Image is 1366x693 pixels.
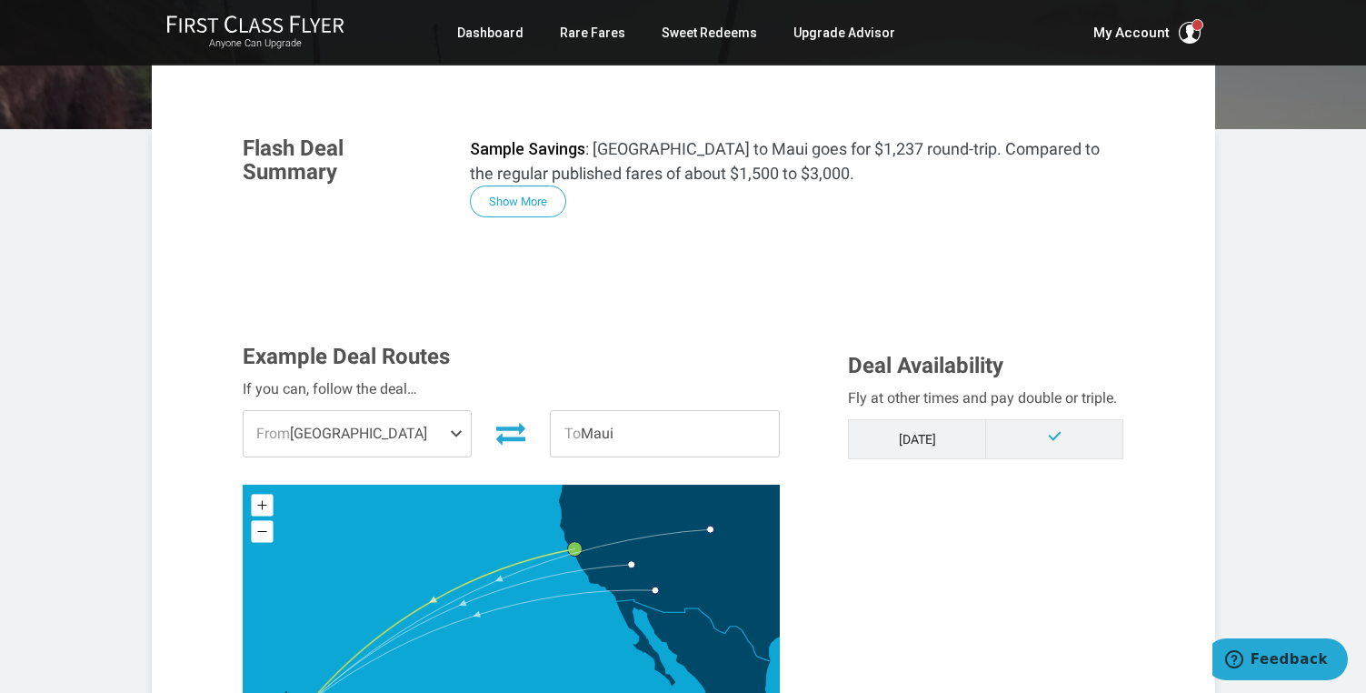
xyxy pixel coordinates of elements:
button: My Account [1093,22,1201,44]
a: Sweet Redeems [662,16,757,49]
td: [DATE] [849,419,986,458]
span: From [256,425,290,442]
small: Anyone Can Upgrade [166,37,344,50]
div: Fly at other times and pay double or triple. [848,387,1123,410]
img: First Class Flyer [166,15,344,34]
span: My Account [1093,22,1170,44]
a: Upgrade Advisor [793,16,895,49]
span: Maui [551,411,779,457]
div: If you can, follow the deal… [243,377,781,401]
strong: Sample Savings [470,139,585,158]
iframe: Opens a widget where you can find more information [1212,638,1348,684]
button: Show More [470,186,566,217]
span: [GEOGRAPHIC_DATA] [244,411,472,457]
button: Invert Route Direction [485,413,536,453]
span: To [564,425,581,442]
a: First Class FlyerAnyone Can Upgrade [166,15,344,51]
a: Dashboard [457,16,523,49]
h3: Flash Deal Summary [243,136,443,185]
a: Rare Fares [560,16,625,49]
span: Deal Availability [848,353,1003,378]
span: Example Deal Routes [243,344,450,369]
p: : [GEOGRAPHIC_DATA] to Maui goes for $1,237 round-trip. Compared to the regular published fares o... [470,136,1124,186]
